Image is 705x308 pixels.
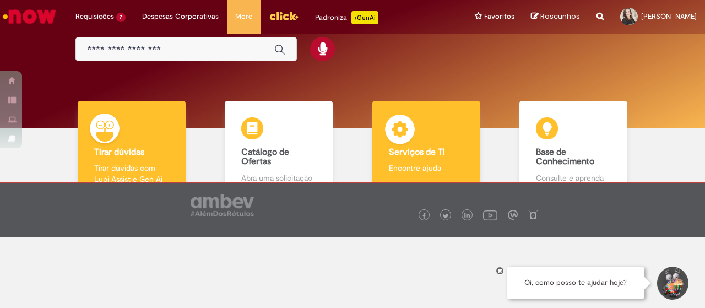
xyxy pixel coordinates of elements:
span: 7 [116,13,126,22]
span: [PERSON_NAME] [641,12,697,21]
b: Tirar dúvidas [94,147,144,158]
p: Tirar dúvidas com Lupi Assist e Gen Ai [94,163,169,185]
img: logo_footer_linkedin.png [464,213,470,219]
p: Encontre ajuda [389,163,464,174]
span: Favoritos [484,11,514,22]
div: Padroniza [315,11,378,24]
span: Rascunhos [540,11,580,21]
b: Catálogo de Ofertas [241,147,289,167]
a: Tirar dúvidas Tirar dúvidas com Lupi Assist e Gen Ai [58,101,205,196]
img: click_logo_yellow_360x200.png [269,8,299,24]
button: Iniciar Conversa de Suporte [655,267,688,300]
span: More [235,11,252,22]
a: Serviços de TI Encontre ajuda [352,101,500,196]
a: Catálogo de Ofertas Abra uma solicitação [205,101,353,196]
span: Despesas Corporativas [142,11,219,22]
img: ServiceNow [1,6,58,28]
p: +GenAi [351,11,378,24]
div: Oi, como posso te ajudar hoje? [507,267,644,299]
b: Serviços de TI [389,147,445,158]
p: Abra uma solicitação [241,172,316,183]
a: Rascunhos [531,12,580,22]
img: logo_footer_youtube.png [483,208,497,222]
img: logo_footer_twitter.png [443,213,448,219]
p: Consulte e aprenda [536,172,611,183]
img: logo_footer_workplace.png [508,210,518,220]
span: Requisições [75,11,114,22]
a: Base de Conhecimento Consulte e aprenda [500,101,648,196]
img: logo_footer_facebook.png [421,213,427,219]
img: logo_footer_naosei.png [528,210,538,220]
img: logo_footer_ambev_rotulo_gray.png [191,194,254,216]
b: Base de Conhecimento [536,147,594,167]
